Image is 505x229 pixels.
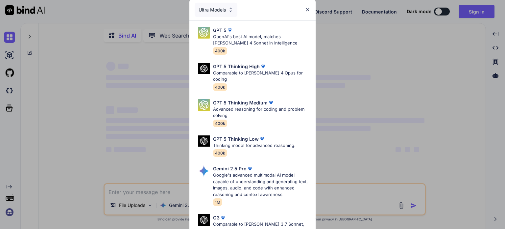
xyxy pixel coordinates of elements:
[213,63,260,70] p: GPT 5 Thinking High
[213,120,227,127] span: 400k
[198,27,210,39] img: Pick Models
[259,135,265,142] img: premium
[213,27,227,34] p: GPT 5
[305,7,310,13] img: close
[213,47,227,55] span: 400k
[247,165,253,172] img: premium
[213,214,220,221] p: O3
[213,142,296,149] p: Thinking model for advanced reasoning.
[198,165,210,177] img: Pick Models
[195,3,237,17] div: Ultra Models
[220,215,226,221] img: premium
[213,149,227,157] span: 400k
[213,106,310,119] p: Advanced reasoning for coding and problem solving
[213,70,310,83] p: Comparable to [PERSON_NAME] 4 Opus for coding
[213,99,268,106] p: GPT 5 Thinking Medium
[198,135,210,147] img: Pick Models
[213,172,310,198] p: Google's advanced multimodal AI model capable of understanding and generating text, images, audio...
[213,34,310,46] p: OpenAI's best AI model, matches [PERSON_NAME] 4 Sonnet in Intelligence
[268,99,274,106] img: premium
[228,7,233,13] img: Pick Models
[198,99,210,111] img: Pick Models
[213,198,222,206] span: 1M
[198,63,210,74] img: Pick Models
[227,27,233,33] img: premium
[198,214,210,226] img: Pick Models
[213,83,227,91] span: 400k
[213,165,247,172] p: Gemini 2.5 Pro
[213,135,259,142] p: GPT 5 Thinking Low
[260,63,266,70] img: premium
